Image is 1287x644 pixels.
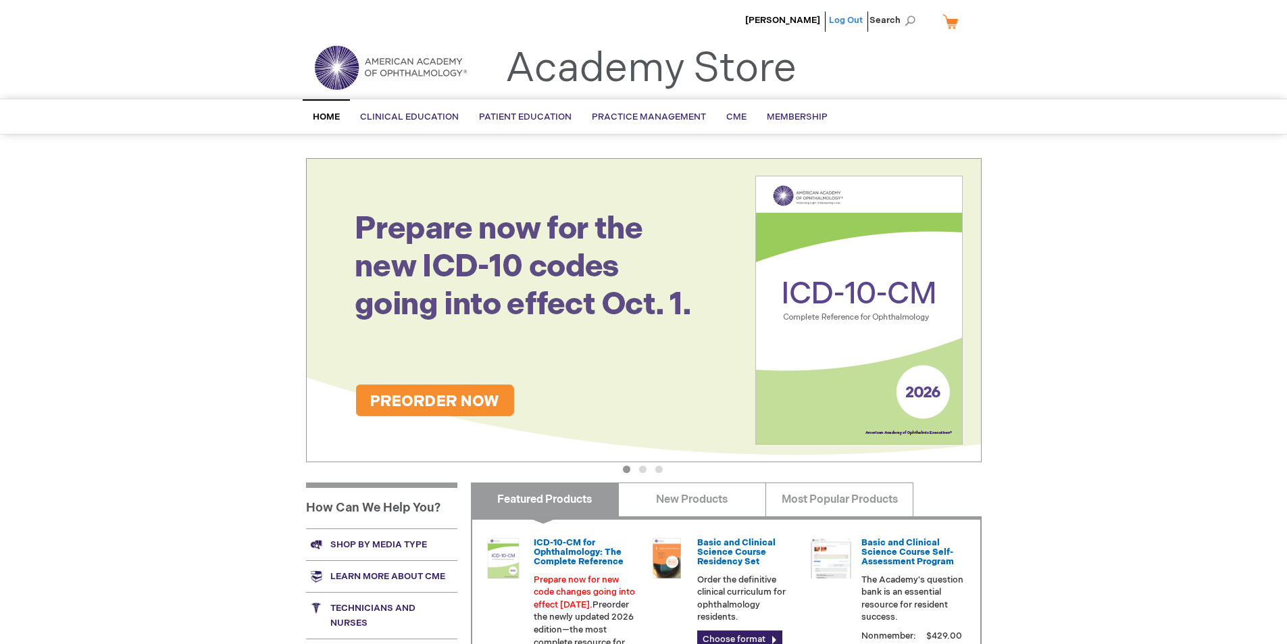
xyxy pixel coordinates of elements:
span: Practice Management [592,112,706,122]
a: Learn more about CME [306,560,457,592]
button: 1 of 3 [623,466,630,473]
font: Prepare now for new code changes going into effect [DATE]. [534,574,635,610]
a: Most Popular Products [765,482,913,516]
p: The Academy's question bank is an essential resource for resident success. [861,574,964,624]
span: Clinical Education [360,112,459,122]
img: 0120008u_42.png [483,538,524,578]
a: Technicians and nurses [306,592,457,639]
span: Patient Education [479,112,572,122]
a: Basic and Clinical Science Course Self-Assessment Program [861,537,954,568]
span: Home [313,112,340,122]
span: Membership [767,112,828,122]
a: ICD-10-CM for Ophthalmology: The Complete Reference [534,537,624,568]
span: $429.00 [924,630,964,641]
a: [PERSON_NAME] [745,15,820,26]
a: New Products [618,482,766,516]
a: Log Out [829,15,863,26]
h1: How Can We Help You? [306,482,457,528]
button: 2 of 3 [639,466,647,473]
img: 02850963u_47.png [647,538,687,578]
span: Search [869,7,921,34]
a: Featured Products [471,482,619,516]
img: bcscself_20.jpg [811,538,851,578]
button: 3 of 3 [655,466,663,473]
a: Shop by media type [306,528,457,560]
a: Academy Store [505,45,797,93]
span: CME [726,112,747,122]
a: Basic and Clinical Science Course Residency Set [697,537,776,568]
p: Order the definitive clinical curriculum for ophthalmology residents. [697,574,800,624]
